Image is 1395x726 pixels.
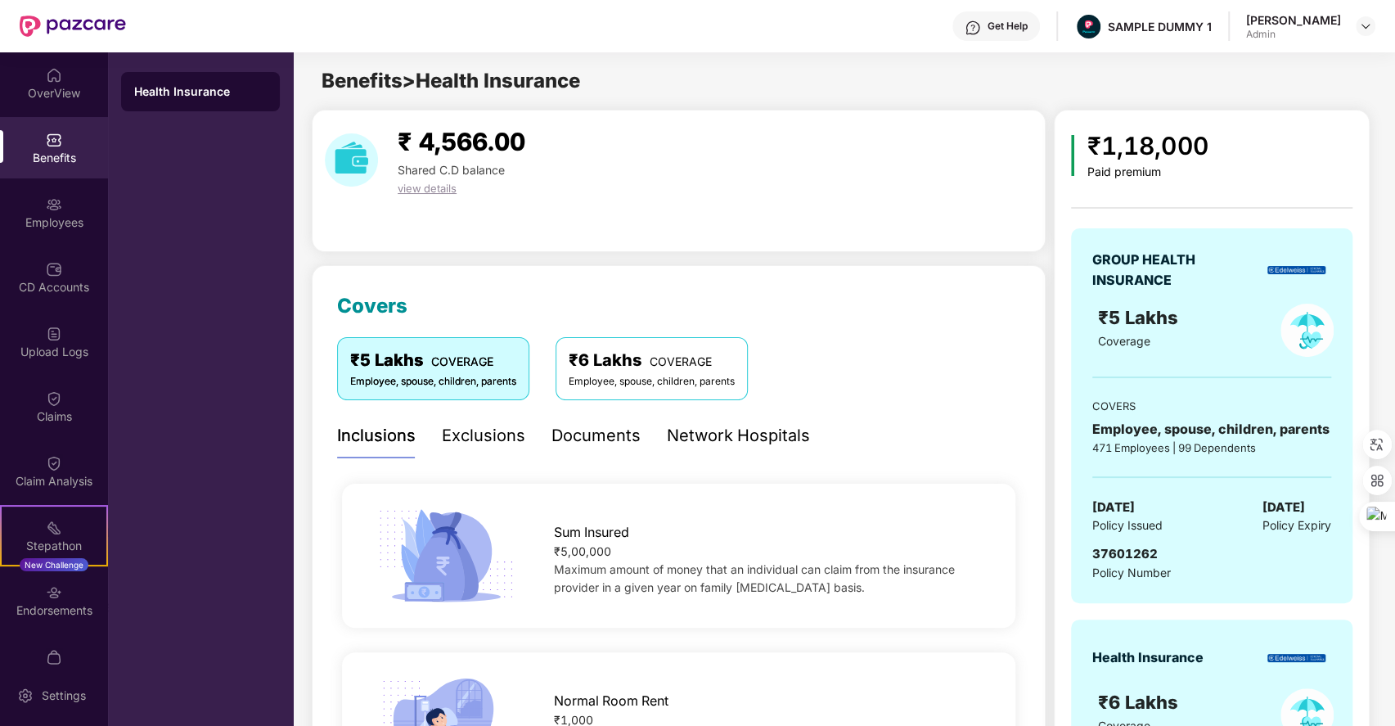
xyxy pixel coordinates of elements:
span: Sum Insured [554,522,629,543]
div: COVERS [1092,398,1331,414]
span: ₹ 4,566.00 [398,127,525,156]
img: svg+xml;base64,PHN2ZyBpZD0iQ2xhaW0iIHhtbG5zPSJodHRwOi8vd3d3LnczLm9yZy8yMDAwL3N2ZyIgd2lkdGg9IjIwIi... [46,455,62,471]
div: ₹1,18,000 [1087,127,1208,165]
div: SAMPLE DUMMY 1 [1108,19,1212,34]
span: ₹6 Lakhs [1097,692,1182,713]
div: [PERSON_NAME] [1246,12,1341,28]
div: Health Insurance [1092,647,1204,668]
div: Admin [1246,28,1341,41]
div: Settings [37,688,91,704]
img: svg+xml;base64,PHN2ZyBpZD0iRW5kb3JzZW1lbnRzIiB4bWxucz0iaHR0cDovL3d3dy53My5vcmcvMjAwMC9zdmciIHdpZH... [46,584,62,601]
span: Policy Number [1092,566,1171,579]
div: Stepathon [2,538,106,554]
div: Employee, spouse, children, parents [350,374,516,390]
span: ₹5 Lakhs [1097,307,1182,328]
div: ₹5,00,000 [554,543,985,561]
img: svg+xml;base64,PHN2ZyBpZD0iSGVscC0zMngzMiIgeG1sbnM9Imh0dHA6Ly93d3cudzMub3JnLzIwMDAvc3ZnIiB3aWR0aD... [965,20,981,36]
img: svg+xml;base64,PHN2ZyBpZD0iSG9tZSIgeG1sbnM9Imh0dHA6Ly93d3cudzMub3JnLzIwMDAvc3ZnIiB3aWR0aD0iMjAiIG... [46,67,62,83]
span: COVERAGE [431,354,493,368]
div: Health Insurance [134,83,267,100]
img: insurerLogo [1267,266,1325,275]
div: ₹5 Lakhs [350,348,516,373]
span: Shared C.D balance [398,163,505,177]
div: 471 Employees | 99 Dependents [1092,440,1331,456]
img: policyIcon [1280,304,1334,357]
span: [DATE] [1262,498,1305,517]
div: New Challenge [20,558,88,571]
div: GROUP HEALTH INSURANCE [1092,250,1235,291]
img: Pazcare_Alternative_logo-01-01.png [1077,15,1100,38]
span: Covers [337,294,407,318]
span: [DATE] [1092,498,1135,517]
div: Documents [551,423,641,449]
span: COVERAGE [650,354,712,368]
span: 37601262 [1092,546,1158,561]
img: icon [1071,135,1075,176]
div: Exclusions [442,423,525,449]
img: svg+xml;base64,PHN2ZyBpZD0iU2V0dGluZy0yMHgyMCIgeG1sbnM9Imh0dHA6Ly93d3cudzMub3JnLzIwMDAvc3ZnIiB3aW... [17,688,34,704]
div: Get Help [988,20,1028,33]
div: Inclusions [337,423,416,449]
div: ₹6 Lakhs [569,348,735,373]
img: svg+xml;base64,PHN2ZyBpZD0iRW1wbG95ZWVzIiB4bWxucz0iaHR0cDovL3d3dy53My5vcmcvMjAwMC9zdmciIHdpZHRoPS... [46,196,62,213]
span: Policy Expiry [1262,516,1331,534]
img: svg+xml;base64,PHN2ZyBpZD0iQ2xhaW0iIHhtbG5zPSJodHRwOi8vd3d3LnczLm9yZy8yMDAwL3N2ZyIgd2lkdGg9IjIwIi... [46,390,62,407]
span: Benefits > Health Insurance [322,69,580,92]
img: icon [372,504,520,607]
img: insurerLogo [1267,654,1325,663]
div: Employee, spouse, children, parents [569,374,735,390]
span: Normal Room Rent [554,691,668,711]
img: download [325,133,378,187]
img: New Pazcare Logo [20,16,126,37]
img: svg+xml;base64,PHN2ZyBpZD0iRHJvcGRvd24tMzJ4MzIiIHhtbG5zPSJodHRwOi8vd3d3LnczLm9yZy8yMDAwL3N2ZyIgd2... [1359,20,1372,33]
img: svg+xml;base64,PHN2ZyBpZD0iQmVuZWZpdHMiIHhtbG5zPSJodHRwOi8vd3d3LnczLm9yZy8yMDAwL3N2ZyIgd2lkdGg9Ij... [46,132,62,148]
img: svg+xml;base64,PHN2ZyBpZD0iVXBsb2FkX0xvZ3MiIGRhdGEtbmFtZT0iVXBsb2FkIExvZ3MiIHhtbG5zPSJodHRwOi8vd3... [46,326,62,342]
img: svg+xml;base64,PHN2ZyB4bWxucz0iaHR0cDovL3d3dy53My5vcmcvMjAwMC9zdmciIHdpZHRoPSIyMSIgaGVpZ2h0PSIyMC... [46,520,62,536]
img: svg+xml;base64,PHN2ZyBpZD0iTXlfT3JkZXJzIiBkYXRhLW5hbWU9Ik15IE9yZGVycyIgeG1sbnM9Imh0dHA6Ly93d3cudz... [46,649,62,665]
div: Network Hospitals [667,423,810,449]
span: view details [398,182,457,195]
span: Coverage [1097,334,1150,348]
div: Paid premium [1087,165,1208,179]
img: svg+xml;base64,PHN2ZyBpZD0iQ0RfQWNjb3VudHMiIGRhdGEtbmFtZT0iQ0QgQWNjb3VudHMiIHhtbG5zPSJodHRwOi8vd3... [46,261,62,277]
span: Policy Issued [1092,516,1163,534]
span: Maximum amount of money that an individual can claim from the insurance provider in a given year ... [554,562,955,594]
div: Employee, spouse, children, parents [1092,419,1331,440]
